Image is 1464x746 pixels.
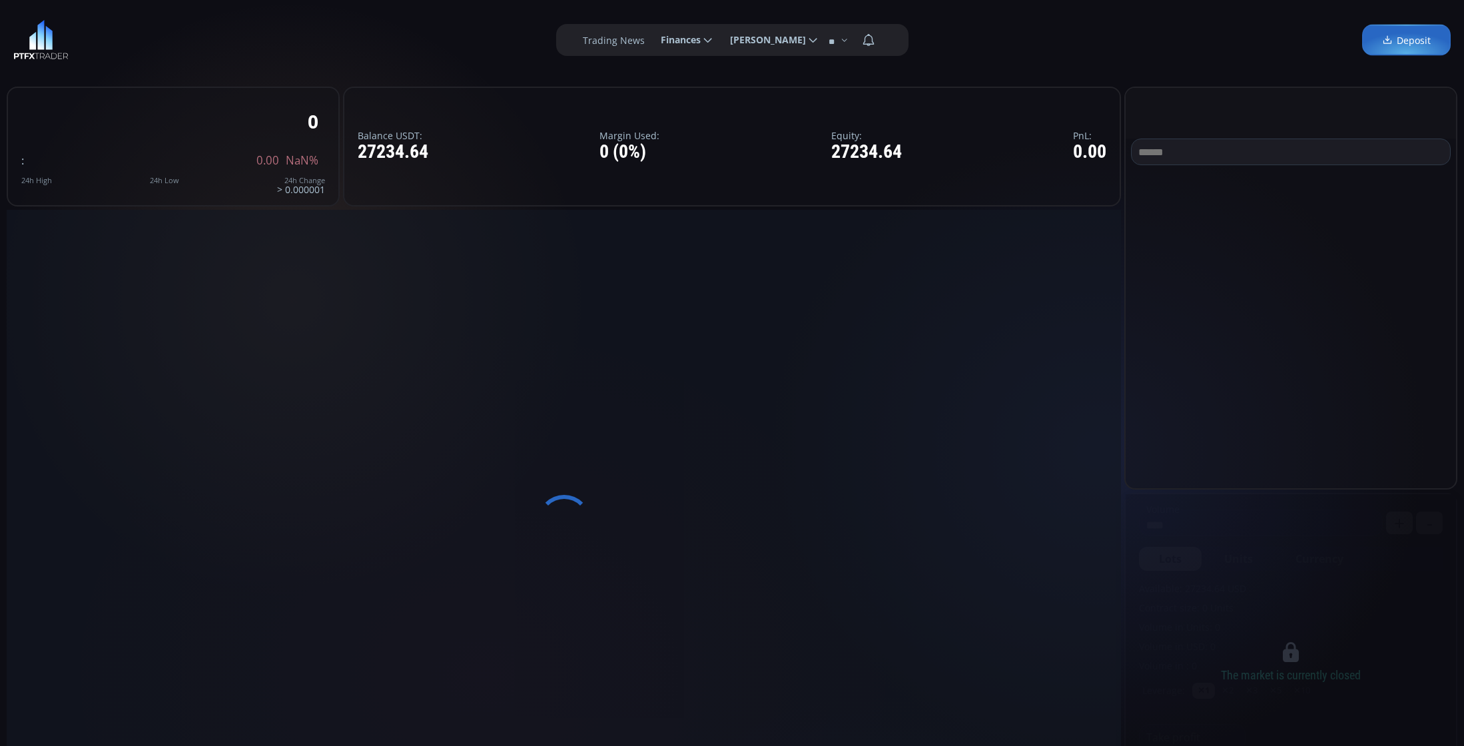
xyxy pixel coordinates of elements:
label: Equity: [831,131,902,141]
label: PnL: [1073,131,1106,141]
div: > 0.000001 [277,177,325,194]
img: LOGO [13,20,69,60]
div: 0.00 [1073,142,1106,163]
div: 27234.64 [358,142,428,163]
div: 0 (0%) [599,142,659,163]
span: Deposit [1382,33,1431,47]
a: Deposit [1362,25,1451,56]
span: Finances [651,27,701,53]
label: Trading News [583,33,645,47]
span: NaN% [286,155,318,167]
label: Margin Used: [599,131,659,141]
span: [PERSON_NAME] [721,27,806,53]
div: 27234.64 [831,142,902,163]
div: 24h Low [150,177,179,185]
div: 24h High [21,177,52,185]
div: 0 [308,111,318,132]
label: Balance USDT: [358,131,428,141]
span: 0.00 [256,155,279,167]
div: 24h Change [277,177,325,185]
span: : [21,153,24,168]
